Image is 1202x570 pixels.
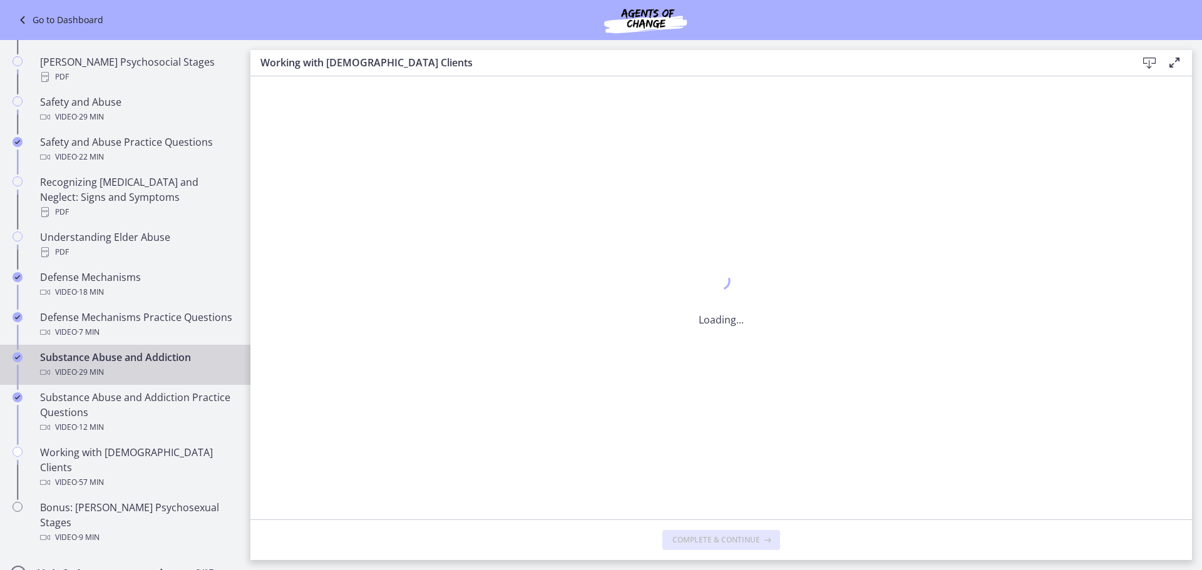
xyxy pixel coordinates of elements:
[77,475,104,490] span: · 57 min
[77,150,104,165] span: · 22 min
[40,94,235,125] div: Safety and Abuse
[15,13,103,28] a: Go to Dashboard
[40,420,235,435] div: Video
[40,109,235,125] div: Video
[40,310,235,340] div: Defense Mechanisms Practice Questions
[13,352,23,362] i: Completed
[77,420,104,435] span: · 12 min
[40,445,235,490] div: Working with [DEMOGRAPHIC_DATA] Clients
[77,530,100,545] span: · 9 min
[570,5,721,35] img: Agents of Change
[77,109,104,125] span: · 29 min
[40,135,235,165] div: Safety and Abuse Practice Questions
[77,285,104,300] span: · 18 min
[40,150,235,165] div: Video
[13,137,23,147] i: Completed
[13,392,23,402] i: Completed
[77,325,100,340] span: · 7 min
[699,312,744,327] p: Loading...
[13,312,23,322] i: Completed
[662,530,780,550] button: Complete & continue
[40,325,235,340] div: Video
[699,268,744,297] div: 1
[40,530,235,545] div: Video
[672,535,760,545] span: Complete & continue
[40,475,235,490] div: Video
[40,285,235,300] div: Video
[40,54,235,84] div: [PERSON_NAME] Psychosocial Stages
[40,500,235,545] div: Bonus: [PERSON_NAME] Psychosexual Stages
[40,365,235,380] div: Video
[40,175,235,220] div: Recognizing [MEDICAL_DATA] and Neglect: Signs and Symptoms
[13,272,23,282] i: Completed
[40,390,235,435] div: Substance Abuse and Addiction Practice Questions
[40,205,235,220] div: PDF
[40,245,235,260] div: PDF
[260,55,1117,70] h3: Working with [DEMOGRAPHIC_DATA] Clients
[40,69,235,84] div: PDF
[77,365,104,380] span: · 29 min
[40,230,235,260] div: Understanding Elder Abuse
[40,270,235,300] div: Defense Mechanisms
[40,350,235,380] div: Substance Abuse and Addiction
